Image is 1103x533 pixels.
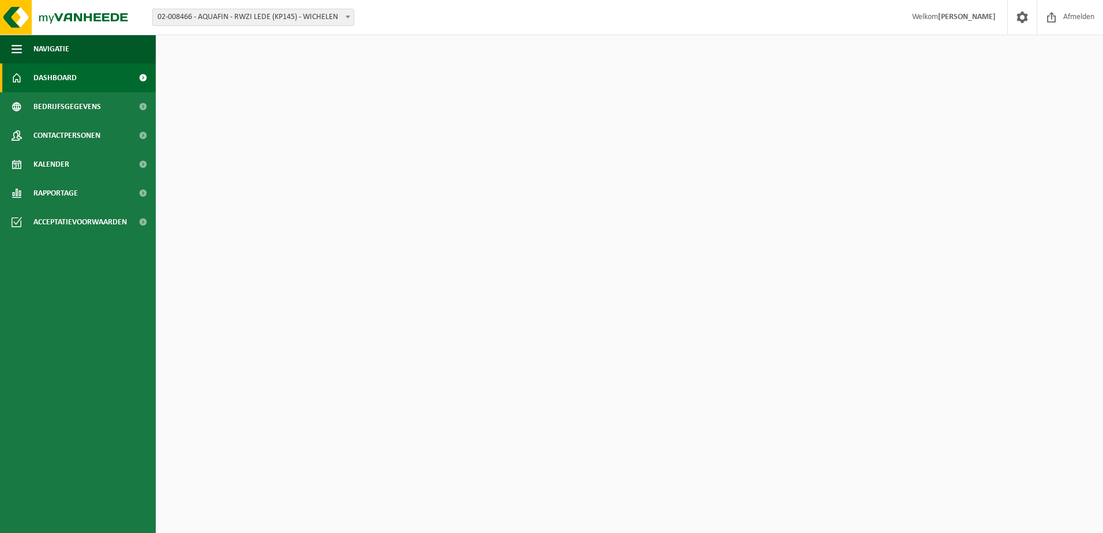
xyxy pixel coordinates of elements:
[152,9,354,26] span: 02-008466 - AQUAFIN - RWZI LEDE (KP145) - WICHELEN
[33,35,69,63] span: Navigatie
[33,150,69,179] span: Kalender
[33,179,78,208] span: Rapportage
[938,13,996,21] strong: [PERSON_NAME]
[33,92,101,121] span: Bedrijfsgegevens
[153,9,354,25] span: 02-008466 - AQUAFIN - RWZI LEDE (KP145) - WICHELEN
[33,208,127,237] span: Acceptatievoorwaarden
[33,63,77,92] span: Dashboard
[33,121,100,150] span: Contactpersonen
